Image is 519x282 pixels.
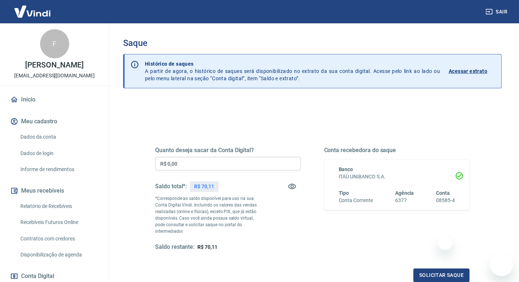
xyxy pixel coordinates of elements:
h6: Conta Corrente [339,197,373,204]
a: Dados da conta [17,130,100,144]
a: Recebíveis Futuros Online [17,215,100,230]
h5: Quanto deseja sacar da Conta Digital? [155,147,301,154]
p: [EMAIL_ADDRESS][DOMAIN_NAME] [14,72,95,80]
div: F [40,29,69,58]
h5: Conta recebedora do saque [324,147,470,154]
button: Meus recebíveis [9,183,100,199]
span: Agência [395,190,414,196]
p: *Corresponde ao saldo disponível para uso na sua Conta Digital Vindi. Incluindo os valores das ve... [155,195,264,235]
a: Acessar extrato [449,60,495,82]
p: R$ 70,11 [194,183,214,190]
p: [PERSON_NAME] [25,61,83,69]
a: Disponibilização de agenda [17,247,100,262]
a: Informe de rendimentos [17,162,100,177]
span: Tipo [339,190,349,196]
p: A partir de agora, o histórico de saques será disponibilizado no extrato da sua conta digital. Ac... [145,60,440,82]
iframe: Fechar mensagem [438,235,452,250]
h3: Saque [123,38,502,48]
h6: 08585-4 [436,197,455,204]
button: Sair [484,5,510,19]
button: Solicitar saque [413,269,469,282]
span: Banco [339,166,353,172]
h6: ITAÚ UNIBANCO S.A. [339,173,455,181]
iframe: Botão para abrir a janela de mensagens [490,253,513,276]
button: Meu cadastro [9,113,100,130]
p: Acessar extrato [449,67,487,75]
a: Relatório de Recebíveis [17,199,100,214]
span: R$ 70,11 [197,244,217,250]
span: Conta [436,190,450,196]
h6: 6377 [395,197,414,204]
img: Vindi [9,0,56,23]
h5: Saldo total*: [155,183,187,190]
h5: Saldo restante: [155,243,194,251]
a: Contratos com credores [17,231,100,246]
p: Histórico de saques [145,60,440,67]
a: Dados de login [17,146,100,161]
a: Início [9,92,100,108]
